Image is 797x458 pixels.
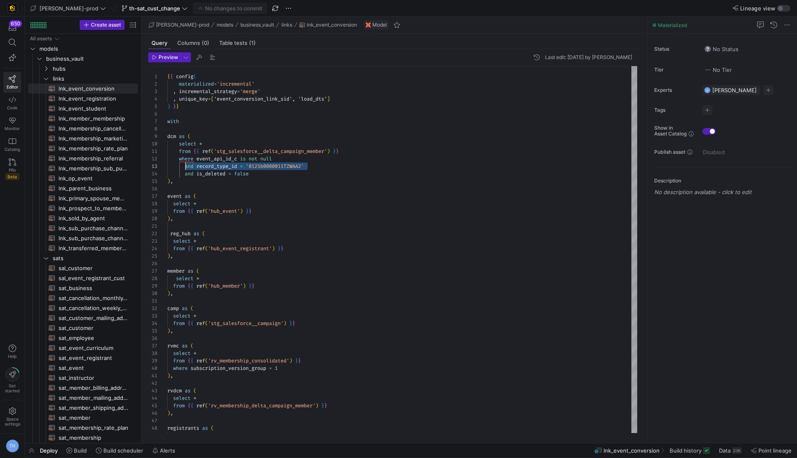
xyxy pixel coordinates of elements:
span: (1) [249,40,256,46]
span: sat_employee​​​​​​​​​​ [59,333,128,343]
div: 7 [148,118,157,125]
div: Press SPACE to select this row. [28,123,138,133]
span: as [188,268,193,274]
span: unique_key [179,96,208,102]
div: Press SPACE to select this row. [28,153,138,163]
a: sat_membership​​​​​​​​​​ [28,433,138,443]
span: sat_event_registrant​​​​​​​​​​ [59,353,128,363]
div: 22 [148,230,157,237]
span: false [234,170,249,177]
span: select [173,200,191,207]
button: Build [63,443,90,458]
span: { [188,283,191,289]
span: = [214,81,217,87]
span: Space settings [5,416,20,426]
div: 11 [148,148,157,155]
span: { [188,245,191,252]
span: { [191,283,193,289]
a: sat_event​​​​​​​​​​ [28,363,138,373]
button: links [279,20,294,30]
a: lnk_membership_sub_purchase_channel​​​​​​​​​​ [28,163,138,173]
span: ] [327,96,330,102]
span: ( [193,73,196,80]
span: Catalog [5,147,20,152]
span: lnk_membership_rate_plan​​​​​​​​​​ [59,144,128,153]
span: sat_customer​​​​​​​​​​ [59,323,128,333]
a: sal_event_registrant_cust​​​​​​​​​​ [28,273,138,283]
span: lnk_prospect_to_member_conversion​​​​​​​​​​ [59,204,128,213]
button: business_vault [238,20,276,30]
span: lnk_primary_spouse_member_grouping​​​​​​​​​​ [59,194,128,203]
div: Press SPACE to select this row. [28,193,138,203]
a: sat_cancellation_weekly_forecast​​​​​​​​​​ [28,303,138,313]
span: = [228,170,231,177]
div: 5 [148,103,157,110]
a: lnk_membership_cancellation_category​​​​​​​​​​ [28,123,138,133]
span: as [179,133,185,140]
span: is [240,155,246,162]
span: from [173,208,185,214]
span: ( [205,208,208,214]
span: as [193,230,199,237]
button: TH [3,437,21,455]
span: lnk_parent_business​​​​​​​​​​ [59,184,128,193]
span: { [170,73,173,80]
div: Press SPACE to select this row. [28,173,138,183]
span: ) [167,103,170,110]
a: lnk_sub_purchase_channel_weekly_forecast​​​​​​​​​​ [28,233,138,243]
span: dcm [167,133,176,140]
span: [PERSON_NAME] [712,87,757,94]
div: Press SPACE to select this row. [28,103,138,113]
span: Beta [5,173,19,180]
a: Spacesettings [3,404,21,430]
span: ref [202,148,211,155]
button: [PERSON_NAME]-prod [28,3,108,14]
div: 15 [148,177,157,185]
div: 10 [148,140,157,148]
a: lnk_primary_spouse_member_grouping​​​​​​​​​​ [28,193,138,203]
span: } [278,245,281,252]
span: No Tier [704,66,732,73]
span: lnk_sub_purchase_channel_monthly_forecast​​​​​​​​​​ [59,224,128,233]
a: sat_cancellation_monthly_forecast​​​​​​​​​​ [28,293,138,303]
p: Description [654,178,794,184]
span: event_api_id_c [196,155,237,162]
div: 4 [148,95,157,103]
span: Get started [5,383,20,393]
a: sat_event_curriculum​​​​​​​​​​ [28,343,138,353]
span: 'merge' [240,88,260,95]
a: lnk_sub_purchase_channel_monthly_forecast​​​​​​​​​​ [28,223,138,233]
span: , [173,96,176,102]
span: { [188,208,191,214]
a: sat_customer​​​​​​​​​​ [28,323,138,333]
span: = [237,88,240,95]
span: from [173,245,185,252]
span: 'hub_event' [208,208,240,214]
span: ref [196,283,205,289]
span: Show in Asset Catalog [654,125,687,137]
div: 24 [148,245,157,252]
span: } [333,148,336,155]
span: sat_event​​​​​​​​​​ [59,363,128,373]
a: lnk_member_membership​​​​​​​​​​ [28,113,138,123]
a: lnk_event_conversion​​​​​​​​​​ [28,84,138,94]
span: where [179,155,193,162]
span: { [193,148,196,155]
a: sat_customer_mailing_address​​​​​​​​​​ [28,313,138,323]
span: [PERSON_NAME]-prod [39,5,98,12]
span: config [176,73,193,80]
span: lnk_membership_sub_purchase_channel​​​​​​​​​​ [59,164,128,173]
span: lnk_sold_by_agent​​​​​​​​​​ [59,214,128,223]
div: TH [704,87,711,94]
img: No tier [704,66,711,73]
a: sat_member_mailing_address​​​​​​​​​​ [28,393,138,403]
span: sat_event_curriculum​​​​​​​​​​ [59,343,128,353]
span: links [53,74,137,84]
div: TH [6,439,19,453]
span: business_vault [46,54,137,64]
div: 1 [148,73,157,80]
span: lnk_event_conversion​​​​​​​​​​ [59,84,128,94]
span: models [39,44,137,54]
a: sat_member_billing_address​​​​​​​​​​ [28,383,138,393]
button: Getstarted [3,364,21,396]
